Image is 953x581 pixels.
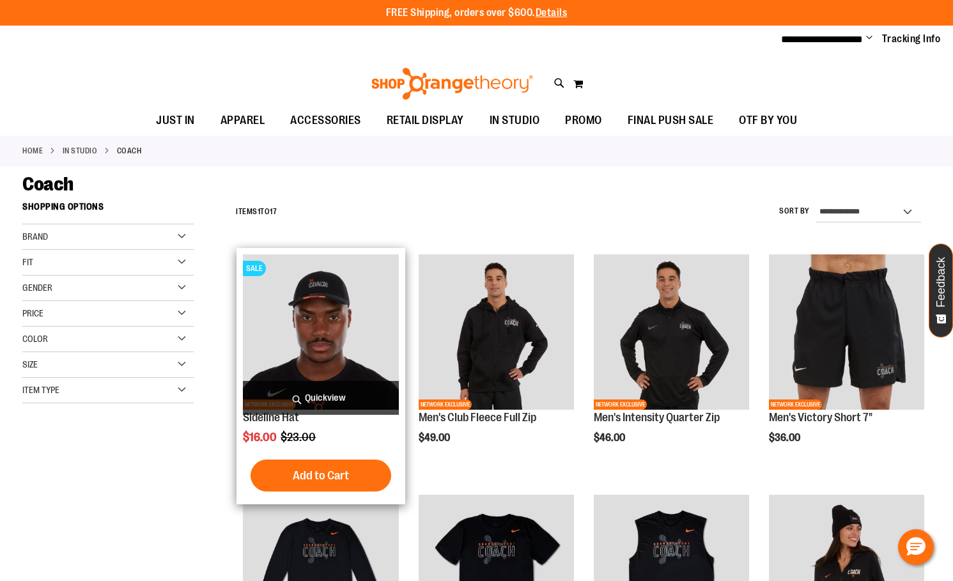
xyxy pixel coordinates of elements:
[882,32,941,46] a: Tracking Info
[22,385,59,395] span: Item Type
[281,431,318,444] span: $23.00
[565,106,602,135] span: PROMO
[22,196,194,224] strong: Shopping Options
[22,334,48,344] span: Color
[763,248,931,476] div: product
[779,206,810,217] label: Sort By
[22,145,43,157] a: Home
[594,432,627,444] span: $46.00
[594,411,720,424] a: Men's Intensity Quarter Zip
[221,106,265,135] span: APPAREL
[490,106,540,135] span: IN STUDIO
[156,106,195,135] span: JUST IN
[22,231,48,242] span: Brand
[243,431,279,444] span: $16.00
[208,106,278,136] a: APPAREL
[769,432,802,444] span: $36.00
[898,529,934,565] button: Hello, have a question? Let’s chat.
[536,7,568,19] a: Details
[769,399,822,410] span: NETWORK EXCLUSIVE
[587,248,755,476] div: product
[419,254,574,410] img: OTF Mens Coach FA23 Club Fleece Full Zip - Black primary image
[739,106,797,135] span: OTF BY YOU
[374,106,477,136] a: RETAIL DISPLAY
[387,106,464,135] span: RETAIL DISPLAY
[22,173,74,195] span: Coach
[243,411,299,424] a: Sideline Hat
[236,202,277,222] h2: Items to
[243,254,398,410] img: Sideline Hat primary image
[419,411,536,424] a: Men's Club Fleece Full Zip
[236,248,405,504] div: product
[628,106,714,135] span: FINAL PUSH SALE
[419,399,472,410] span: NETWORK EXCLUSIVE
[258,207,261,216] span: 1
[594,399,647,410] span: NETWORK EXCLUSIVE
[929,244,953,337] button: Feedback - Show survey
[369,68,535,100] img: Shop Orangetheory
[22,257,33,267] span: Fit
[866,33,872,45] button: Account menu
[277,106,374,136] a: ACCESSORIES
[552,106,615,136] a: PROMO
[594,254,749,412] a: OTF Mens Coach FA23 Intensity Quarter Zip - Black primary imageNETWORK EXCLUSIVE
[419,254,574,412] a: OTF Mens Coach FA23 Club Fleece Full Zip - Black primary imageNETWORK EXCLUSIVE
[419,432,452,444] span: $49.00
[22,308,43,318] span: Price
[769,254,924,410] img: OTF Mens Coach FA23 Victory Short - Black primary image
[615,106,727,136] a: FINAL PUSH SALE
[290,106,361,135] span: ACCESSORIES
[117,145,142,157] strong: Coach
[143,106,208,136] a: JUST IN
[293,469,349,483] span: Add to Cart
[270,207,277,216] span: 17
[251,460,391,492] button: Add to Cart
[243,381,398,415] a: Quickview
[726,106,810,136] a: OTF BY YOU
[22,283,52,293] span: Gender
[63,145,98,157] a: IN STUDIO
[477,106,553,135] a: IN STUDIO
[243,254,398,412] a: Sideline Hat primary imageSALENETWORK EXCLUSIVE
[935,257,947,307] span: Feedback
[412,248,580,476] div: product
[769,411,872,424] a: Men's Victory Short 7"
[22,359,38,369] span: Size
[243,261,266,276] span: SALE
[769,254,924,412] a: OTF Mens Coach FA23 Victory Short - Black primary imageNETWORK EXCLUSIVE
[594,254,749,410] img: OTF Mens Coach FA23 Intensity Quarter Zip - Black primary image
[386,6,568,20] p: FREE Shipping, orders over $600.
